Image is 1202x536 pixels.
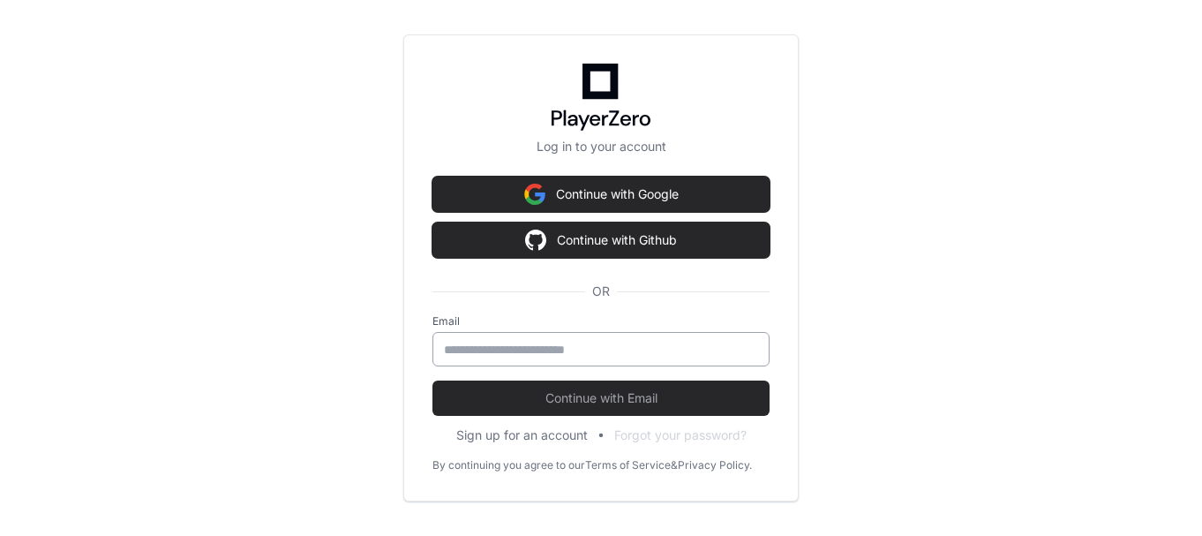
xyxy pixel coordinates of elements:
img: Sign in with google [524,177,545,212]
button: Continue with Github [432,223,770,258]
p: Log in to your account [432,138,770,155]
button: Continue with Email [432,381,770,416]
button: Sign up for an account [456,427,588,444]
label: Email [432,314,770,328]
img: Sign in with google [525,223,546,258]
button: Continue with Google [432,177,770,212]
a: Terms of Service [585,458,671,472]
div: By continuing you agree to our [432,458,585,472]
span: Continue with Email [432,389,770,407]
a: Privacy Policy. [678,458,752,472]
button: Forgot your password? [614,427,747,444]
span: OR [585,283,617,300]
div: & [671,458,678,472]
